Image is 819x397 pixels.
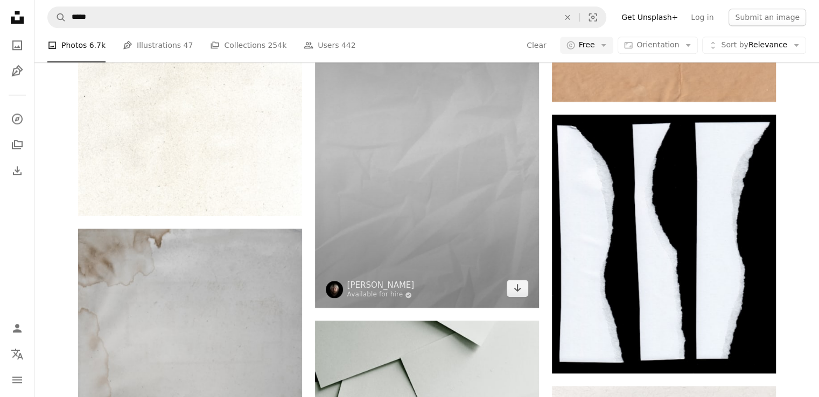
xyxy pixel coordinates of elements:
button: Clear [526,37,547,54]
a: Collections 254k [210,28,286,62]
img: Go to Marjan Blan's profile [326,281,343,298]
span: 47 [184,39,193,51]
span: 254k [268,39,286,51]
a: white and black line illustration [552,239,776,249]
span: Free [579,40,595,51]
button: Menu [6,369,28,391]
a: [PERSON_NAME] [347,280,415,290]
img: white and black line illustration [552,115,776,374]
button: Submit an image [729,9,806,26]
button: Orientation [618,37,698,54]
button: Free [560,37,614,54]
a: Home — Unsplash [6,6,28,30]
a: Illustrations 47 [123,28,193,62]
span: Orientation [636,40,679,49]
button: Visual search [580,7,606,27]
a: Users 442 [304,28,355,62]
a: white cloth with stain [78,375,302,385]
a: black and white abstract painting [78,67,302,77]
a: Illustrations [6,60,28,82]
a: Explore [6,108,28,130]
a: Log in / Sign up [6,317,28,339]
button: Sort byRelevance [702,37,806,54]
a: Available for hire [347,290,415,299]
a: Photos [6,34,28,56]
a: Collections [6,134,28,155]
button: Search Unsplash [48,7,66,27]
a: white textile on brown wooden table [315,135,539,145]
a: Download History [6,160,28,181]
a: Get Unsplash+ [615,9,684,26]
form: Find visuals sitewide [47,6,606,28]
a: Log in [684,9,720,26]
span: 442 [341,39,356,51]
button: Clear [556,7,579,27]
span: Sort by [721,40,748,49]
span: Relevance [721,40,787,51]
button: Language [6,343,28,365]
a: Download [507,280,528,297]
